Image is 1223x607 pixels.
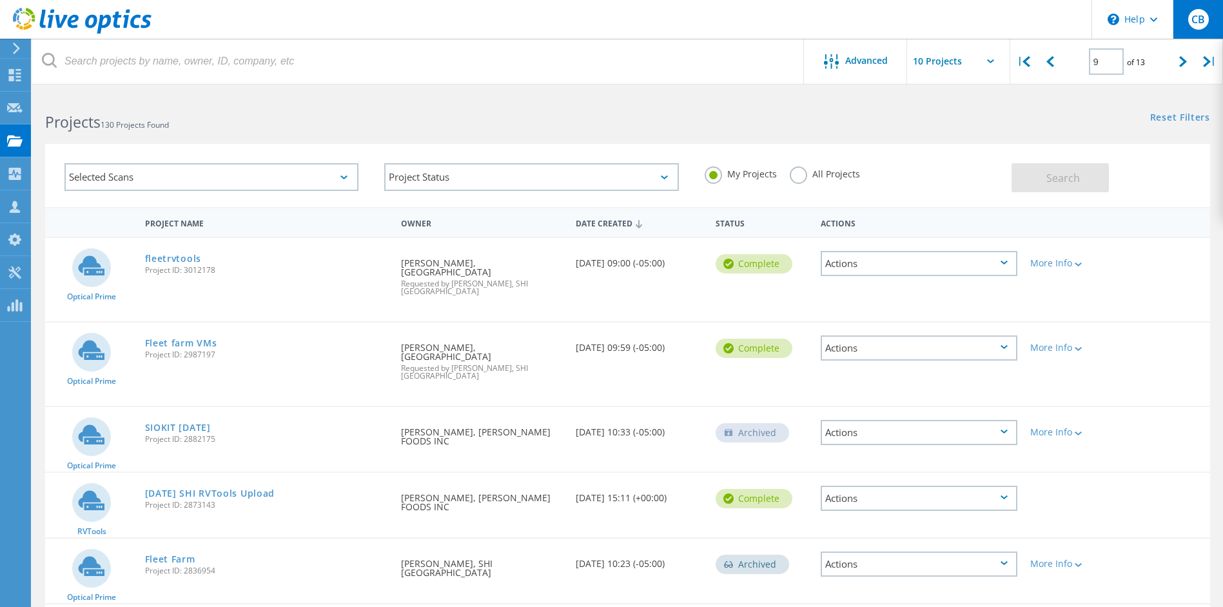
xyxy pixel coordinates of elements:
div: Actions [821,420,1017,445]
svg: \n [1108,14,1119,25]
div: Complete [716,339,792,358]
div: Complete [716,254,792,274]
div: [PERSON_NAME], [GEOGRAPHIC_DATA] [395,323,569,393]
div: Complete [716,489,792,508]
input: Search projects by name, owner, ID, company, etc [32,39,805,84]
span: Optical Prime [67,593,116,601]
span: Requested by [PERSON_NAME], SHI [GEOGRAPHIC_DATA] [401,280,563,295]
a: Fleet Farm [145,555,195,564]
span: RVTools [77,528,106,535]
div: [PERSON_NAME], [PERSON_NAME] FOODS INC [395,473,569,524]
span: Optical Prime [67,377,116,385]
div: Actions [821,335,1017,361]
a: SIOKIT [DATE] [145,423,211,432]
label: All Projects [790,166,860,179]
div: Actions [821,251,1017,276]
div: Selected Scans [64,163,358,191]
span: Advanced [845,56,888,65]
button: Search [1012,163,1109,192]
a: Fleet farm VMs [145,339,217,348]
a: Reset Filters [1150,113,1210,124]
div: [DATE] 10:23 (-05:00) [569,539,709,581]
div: | [1197,39,1223,85]
span: of 13 [1127,57,1145,68]
div: Status [709,210,814,234]
div: Archived [716,423,789,443]
div: Project Status [384,163,678,191]
span: Optical Prime [67,462,116,470]
div: Archived [716,555,789,574]
div: Actions [814,210,1024,234]
span: Search [1046,171,1080,185]
a: [DATE] SHI RVTools Upload [145,489,275,498]
span: 130 Projects Found [101,119,169,130]
div: [DATE] 15:11 (+00:00) [569,473,709,515]
div: Owner [395,210,569,234]
label: My Projects [705,166,777,179]
div: [PERSON_NAME], [GEOGRAPHIC_DATA] [395,238,569,308]
div: [DATE] 09:59 (-05:00) [569,323,709,365]
span: Project ID: 3012178 [145,266,389,274]
span: Project ID: 2882175 [145,435,389,443]
div: More Info [1030,428,1111,437]
div: [PERSON_NAME], [PERSON_NAME] FOODS INC [395,407,569,459]
div: More Info [1030,259,1111,268]
span: Optical Prime [67,293,116,301]
a: Live Optics Dashboard [13,27,152,36]
div: | [1010,39,1037,85]
span: Requested by [PERSON_NAME], SHI [GEOGRAPHIC_DATA] [401,364,563,380]
div: Actions [821,552,1017,577]
span: CB [1191,14,1205,25]
div: Project Name [139,210,395,234]
b: Projects [45,112,101,132]
a: fleetrvtools [145,254,201,263]
span: Project ID: 2987197 [145,351,389,359]
div: More Info [1030,559,1111,568]
span: Project ID: 2873143 [145,501,389,509]
div: More Info [1030,343,1111,352]
div: [DATE] 10:33 (-05:00) [569,407,709,450]
span: Project ID: 2836954 [145,567,389,575]
div: [PERSON_NAME], SHI [GEOGRAPHIC_DATA] [395,539,569,590]
div: [DATE] 09:00 (-05:00) [569,238,709,281]
div: Date Created [569,210,709,235]
div: Actions [821,486,1017,511]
